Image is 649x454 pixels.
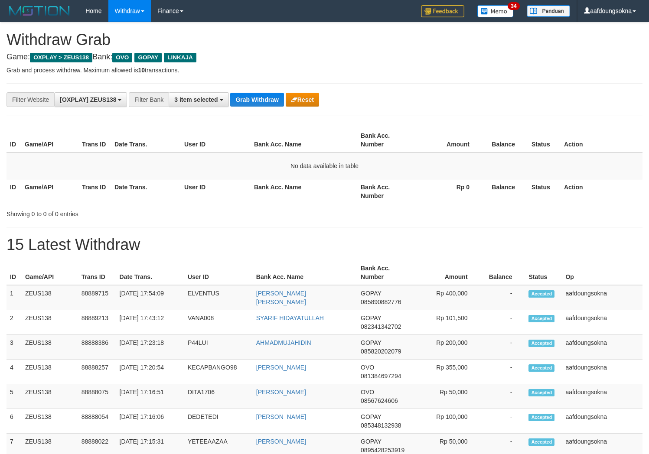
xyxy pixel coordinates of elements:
button: Grab Withdraw [230,93,284,107]
td: aafdoungsokna [562,384,642,409]
button: Reset [286,93,319,107]
th: ID [7,260,22,285]
img: MOTION_logo.png [7,4,72,17]
div: Filter Website [7,92,54,107]
span: Copy 085820202079 to clipboard [361,348,401,355]
td: 88888386 [78,335,116,360]
th: Bank Acc. Number [357,128,414,152]
img: panduan.png [527,5,570,17]
th: Trans ID [78,260,116,285]
th: Balance [483,128,528,152]
th: Date Trans. [111,179,181,204]
span: GOPAY [134,53,162,62]
span: OVO [361,389,374,396]
td: Rp 400,000 [414,285,481,310]
th: User ID [181,128,251,152]
th: Status [525,260,562,285]
td: - [481,285,525,310]
td: ZEUS138 [22,310,78,335]
td: 4 [7,360,22,384]
td: Rp 355,000 [414,360,481,384]
span: LINKAJA [164,53,196,62]
th: Balance [481,260,525,285]
td: aafdoungsokna [562,335,642,360]
td: KECAPBANGO98 [184,360,253,384]
th: Game/API [21,128,78,152]
td: DEDETEDI [184,409,253,434]
th: Status [528,179,561,204]
span: Accepted [528,364,554,372]
td: 88889213 [78,310,116,335]
td: - [481,409,525,434]
td: 5 [7,384,22,409]
td: DITA1706 [184,384,253,409]
span: Copy 08567624606 to clipboard [361,397,398,404]
td: 1 [7,285,22,310]
td: aafdoungsokna [562,310,642,335]
span: GOPAY [361,438,381,445]
td: [DATE] 17:16:06 [116,409,184,434]
th: User ID [184,260,253,285]
span: Copy 082341342702 to clipboard [361,323,401,330]
th: Op [562,260,642,285]
td: 88888054 [78,409,116,434]
span: GOPAY [361,290,381,297]
td: [DATE] 17:23:18 [116,335,184,360]
th: Game/API [21,179,78,204]
th: Bank Acc. Number [357,179,414,204]
td: 2 [7,310,22,335]
div: Showing 0 to 0 of 0 entries [7,206,264,218]
th: Trans ID [78,179,111,204]
span: Accepted [528,414,554,421]
td: - [481,384,525,409]
td: ZEUS138 [22,285,78,310]
span: Copy 085890882776 to clipboard [361,298,401,305]
th: Amount [414,128,483,152]
td: ZEUS138 [22,335,78,360]
a: SYARIF HIDAYATULLAH [256,315,324,321]
div: Filter Bank [129,92,169,107]
span: Copy 081384697294 to clipboard [361,373,401,379]
td: ZEUS138 [22,360,78,384]
td: Rp 50,000 [414,384,481,409]
td: [DATE] 17:43:12 [116,310,184,335]
span: OXPLAY > ZEUS138 [30,53,92,62]
span: Accepted [528,290,554,298]
th: ID [7,128,21,152]
span: OVO [361,364,374,371]
th: Status [528,128,561,152]
span: Copy 0895428253919 to clipboard [361,447,404,454]
th: Amount [414,260,481,285]
td: 88888075 [78,384,116,409]
span: Accepted [528,389,554,396]
td: [DATE] 17:54:09 [116,285,184,310]
h1: 15 Latest Withdraw [7,236,642,253]
th: Game/API [22,260,78,285]
td: - [481,335,525,360]
span: [OXPLAY] ZEUS138 [60,96,116,103]
span: OVO [112,53,132,62]
h4: Game: Bank: [7,53,642,62]
th: Action [561,128,642,152]
td: ZEUS138 [22,384,78,409]
a: [PERSON_NAME] [256,413,306,420]
td: 6 [7,409,22,434]
button: [OXPLAY] ZEUS138 [54,92,127,107]
th: Date Trans. [111,128,181,152]
span: GOPAY [361,315,381,321]
td: P44LUI [184,335,253,360]
td: Rp 100,000 [414,409,481,434]
a: [PERSON_NAME] [256,364,306,371]
td: 88889715 [78,285,116,310]
span: Copy 085348132938 to clipboard [361,422,401,429]
td: 88888257 [78,360,116,384]
td: - [481,360,525,384]
a: [PERSON_NAME] [PERSON_NAME] [256,290,306,305]
th: Bank Acc. Name [251,179,357,204]
td: [DATE] 17:20:54 [116,360,184,384]
span: Accepted [528,340,554,347]
h1: Withdraw Grab [7,31,642,49]
strong: 10 [138,67,145,74]
span: 34 [508,2,519,10]
a: [PERSON_NAME] [256,389,306,396]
